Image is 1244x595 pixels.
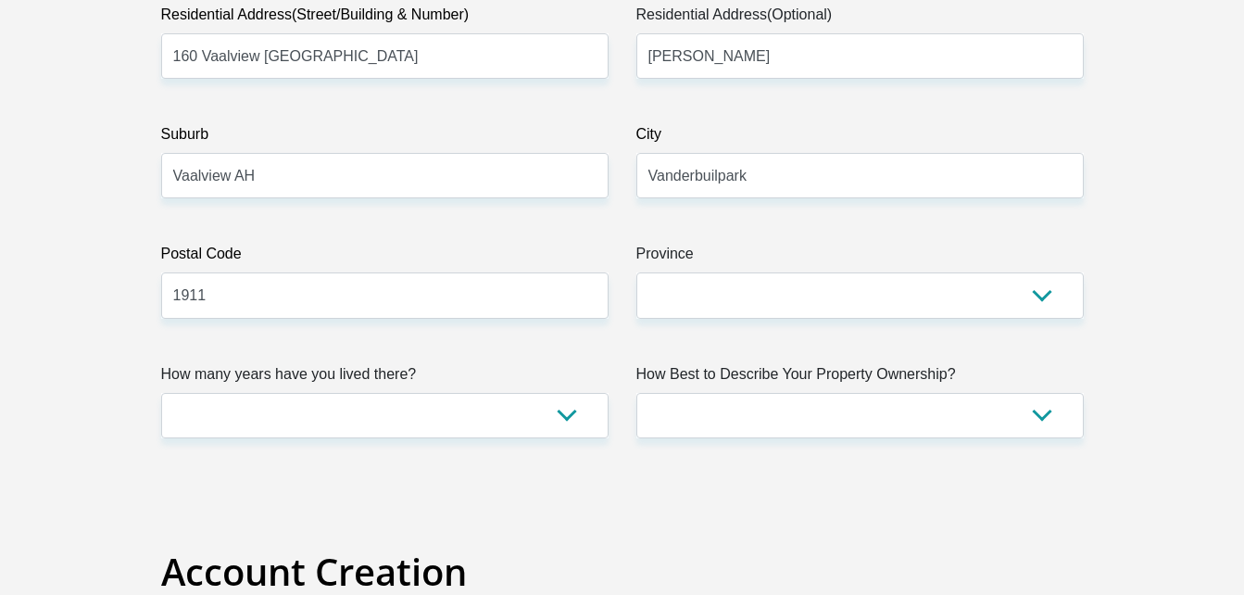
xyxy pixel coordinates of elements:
[161,550,1084,594] h2: Account Creation
[161,4,609,33] label: Residential Address(Street/Building & Number)
[636,272,1084,318] select: Please Select a Province
[161,243,609,272] label: Postal Code
[636,153,1084,198] input: City
[161,363,609,393] label: How many years have you lived there?
[636,33,1084,79] input: Address line 2 (Optional)
[161,393,609,438] select: Please select a value
[636,363,1084,393] label: How Best to Describe Your Property Ownership?
[636,393,1084,438] select: Please select a value
[161,33,609,79] input: Valid residential address
[636,4,1084,33] label: Residential Address(Optional)
[161,123,609,153] label: Suburb
[161,153,609,198] input: Suburb
[636,123,1084,153] label: City
[636,243,1084,272] label: Province
[161,272,609,318] input: Postal Code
